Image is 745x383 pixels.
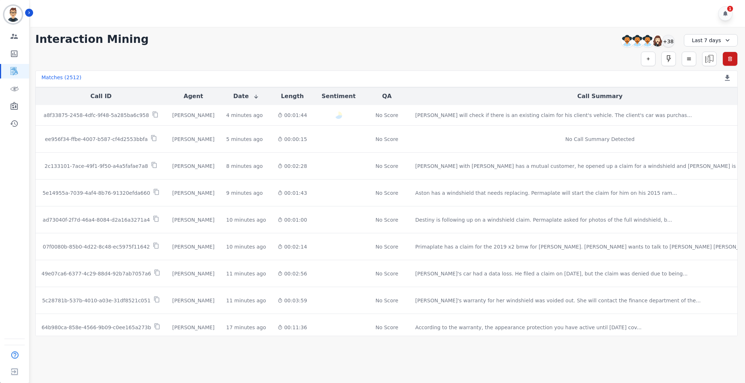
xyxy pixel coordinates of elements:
[226,189,263,197] div: 9 minutes ago
[662,35,674,47] div: +38
[415,112,692,119] div: [PERSON_NAME] will check if there is an existing claim for his client's vehicle. The client's car...
[172,243,214,250] div: [PERSON_NAME]
[278,324,307,331] div: 00:11:36
[375,324,398,331] div: No Score
[382,92,392,101] button: QA
[172,112,214,119] div: [PERSON_NAME]
[43,216,150,223] p: ad73040f-2f7d-46a4-8084-d2a16a3271a4
[375,216,398,223] div: No Score
[91,92,112,101] button: Call ID
[226,270,266,277] div: 11 minutes ago
[415,270,688,277] div: [PERSON_NAME]'s car had a data loss. He filed a claim on [DATE], but the claim was denied due to ...
[226,162,263,170] div: 8 minutes ago
[375,297,398,304] div: No Score
[43,243,150,250] p: 07f0080b-85b0-4d22-8c48-ec5975f11642
[278,189,307,197] div: 00:01:43
[226,297,266,304] div: 11 minutes ago
[41,270,151,277] p: 49e07ca6-6377-4c29-88d4-92b7ab7057a6
[172,189,214,197] div: [PERSON_NAME]
[43,189,150,197] p: 5e14955a-7039-4af4-8b76-91320efda660
[375,189,398,197] div: No Score
[172,297,214,304] div: [PERSON_NAME]
[375,112,398,119] div: No Score
[375,136,398,143] div: No Score
[172,162,214,170] div: [PERSON_NAME]
[226,112,263,119] div: 4 minutes ago
[278,136,307,143] div: 00:00:15
[375,270,398,277] div: No Score
[375,243,398,250] div: No Score
[233,92,259,101] button: Date
[45,136,148,143] p: ee956f34-ffbe-4007-b587-cf4d2553bbfa
[44,112,149,119] p: a8f33875-2458-4dfc-9f48-5a285ba6c958
[4,6,22,23] img: Bordered avatar
[727,6,733,12] div: 1
[278,162,307,170] div: 00:02:28
[415,297,701,304] div: [PERSON_NAME]'s warranty for her windshield was voided out. She will contact the finance departme...
[172,136,214,143] div: [PERSON_NAME]
[415,189,677,197] div: Aston has a windshield that needs replacing. Permaplate will start the claim for him on his 2015 ...
[375,162,398,170] div: No Score
[226,243,266,250] div: 10 minutes ago
[415,216,672,223] div: Destiny is following up on a windshield claim. Permaplate asked for photos of the full windshield...
[172,270,214,277] div: [PERSON_NAME]
[278,112,307,119] div: 00:01:44
[278,243,307,250] div: 00:02:14
[35,33,149,46] h1: Interaction Mining
[281,92,304,101] button: Length
[415,324,642,331] div: According to the warranty, the appearance protection you have active until [DATE] cov ...
[172,216,214,223] div: [PERSON_NAME]
[184,92,203,101] button: Agent
[45,162,148,170] p: 2c133101-7ace-49f1-9f50-a4a5fafae7a8
[322,92,355,101] button: Sentiment
[577,92,622,101] button: Call Summary
[226,216,266,223] div: 10 minutes ago
[172,324,214,331] div: [PERSON_NAME]
[278,297,307,304] div: 00:03:59
[42,297,151,304] p: 5c28781b-537b-4010-a03e-31df8521c051
[278,270,307,277] div: 00:02:56
[278,216,307,223] div: 00:01:00
[41,324,151,331] p: 64b980ca-858e-4566-9b09-c0ee165a273b
[41,74,81,84] div: Matches ( 2512 )
[226,136,263,143] div: 5 minutes ago
[226,324,266,331] div: 17 minutes ago
[684,34,738,47] div: Last 7 days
